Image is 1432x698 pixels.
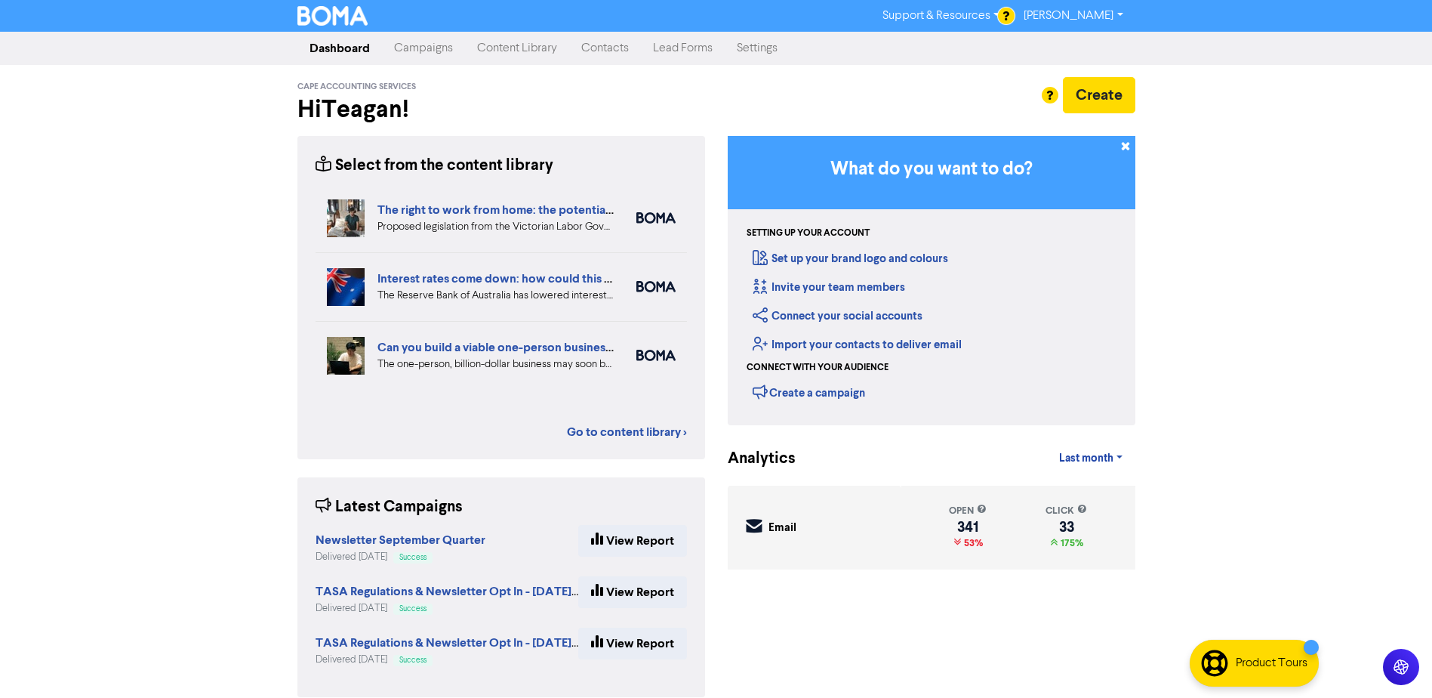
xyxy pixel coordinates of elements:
a: Can you build a viable one-person business? [377,340,616,355]
div: Delivered [DATE] [316,550,485,564]
a: View Report [578,525,687,557]
strong: Newsletter September Quarter [316,533,485,548]
a: Interest rates come down: how could this affect your business finances? [377,271,767,286]
h3: What do you want to do? [750,159,1113,181]
a: Contacts [569,33,641,63]
iframe: Chat Widget [1357,625,1432,698]
span: Cape Accounting Services [297,82,416,92]
div: Connect with your audience [747,361,888,375]
span: Last month [1059,452,1113,465]
div: Proposed legislation from the Victorian Labor Government could offer your employees the right to ... [377,219,614,235]
h2: Hi Teagan ! [297,95,705,124]
div: open [949,504,987,518]
strong: TASA Regulations & Newsletter Opt In - [DATE] (Duplicated) [316,584,642,599]
a: Newsletter September Quarter [316,535,485,547]
a: Import your contacts to deliver email [753,338,962,352]
div: 33 [1046,521,1087,533]
a: Set up your brand logo and colours [753,252,948,266]
div: 341 [949,521,987,533]
a: TASA Regulations & Newsletter Opt In - [DATE] (Duplicated) [316,586,642,598]
a: Content Library [465,33,569,63]
div: click [1046,504,1087,518]
a: View Report [578,576,687,608]
a: Connect your social accounts [753,309,922,323]
button: Create [1063,77,1135,113]
div: Getting Started in BOMA [728,136,1135,425]
span: Success [399,605,427,613]
img: boma [636,281,676,292]
strong: TASA Regulations & Newsletter Opt In - [DATE] (Duplicated) (Duplicated) [316,635,713,650]
a: Last month [1047,443,1135,474]
img: BOMA Logo [297,6,368,26]
a: View Report [578,628,687,659]
a: Dashboard [297,33,382,63]
a: Lead Forms [641,33,725,63]
div: The Reserve Bank of Australia has lowered interest rates. What does a drop in interest rates mean... [377,288,614,304]
div: The one-person, billion-dollar business may soon become a reality. But what are the pros and cons... [377,357,614,372]
div: Select from the content library [316,154,553,178]
span: 175% [1058,537,1083,549]
div: Analytics [728,447,777,471]
span: 53% [961,537,983,549]
div: Create a campaign [753,381,865,403]
a: [PERSON_NAME] [1012,4,1135,28]
a: Invite your team members [753,280,905,295]
img: boma [636,212,676,224]
div: Email [768,520,796,537]
div: Latest Campaigns [316,496,463,519]
span: Success [399,656,427,664]
a: TASA Regulations & Newsletter Opt In - [DATE] (Duplicated) (Duplicated) [316,638,713,650]
span: Success [399,554,427,561]
a: Settings [725,33,790,63]
a: Support & Resources [870,4,1012,28]
div: Delivered [DATE] [316,601,578,616]
a: Campaigns [382,33,465,63]
a: The right to work from home: the potential impact for your employees and business [377,202,828,218]
a: Go to content library > [567,423,687,441]
img: boma [636,350,676,361]
div: Setting up your account [747,227,870,240]
div: Delivered [DATE] [316,653,578,667]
